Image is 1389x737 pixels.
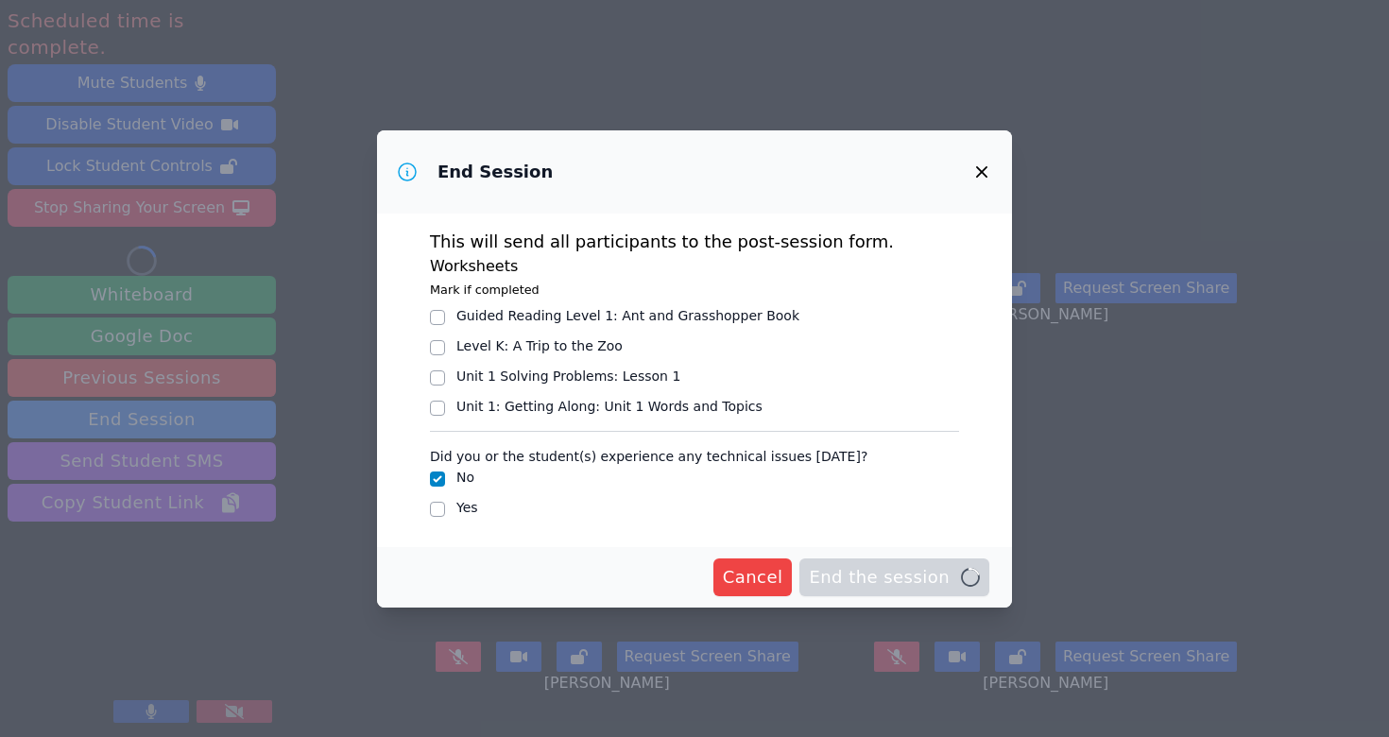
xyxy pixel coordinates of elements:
button: End the session [799,558,989,596]
div: Unit 1: Getting Along : Unit 1 Words and Topics [456,397,763,416]
div: Unit 1 Solving Problems : Lesson 1 [456,367,680,386]
legend: Did you or the student(s) experience any technical issues [DATE]? [430,439,867,468]
p: This will send all participants to the post-session form. [430,229,959,255]
label: No [456,470,474,485]
small: Mark if completed [430,283,540,297]
span: Cancel [723,564,783,591]
label: Yes [456,500,478,515]
span: End the session [809,564,980,591]
h3: Worksheets [430,255,959,278]
h3: End Session [437,161,553,183]
div: Guided Reading Level 1 : Ant and Grasshopper Book [456,306,799,325]
button: Cancel [713,558,793,596]
div: Level K : A Trip to the Zoo [456,336,623,355]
